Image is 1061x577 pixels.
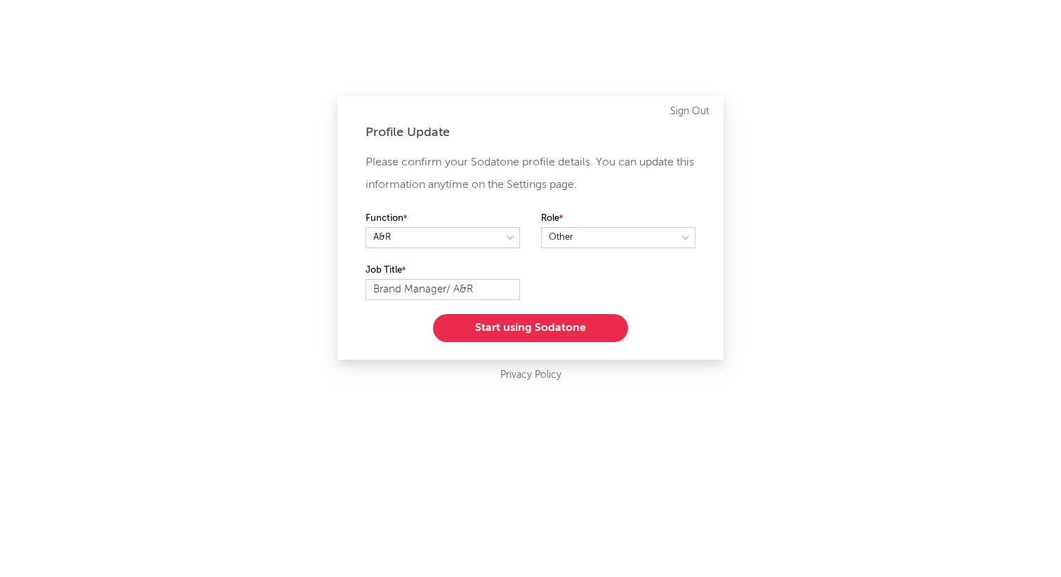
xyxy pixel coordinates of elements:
label: Job Title [366,262,520,279]
a: Privacy Policy [500,367,561,384]
p: Please confirm your Sodatone profile details. You can update this information anytime on the Sett... [366,151,695,196]
label: Role [541,210,695,227]
a: Sign Out [670,103,709,120]
label: Function [366,210,520,227]
button: Start using Sodatone [433,314,628,342]
div: Profile Update [366,124,695,141]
